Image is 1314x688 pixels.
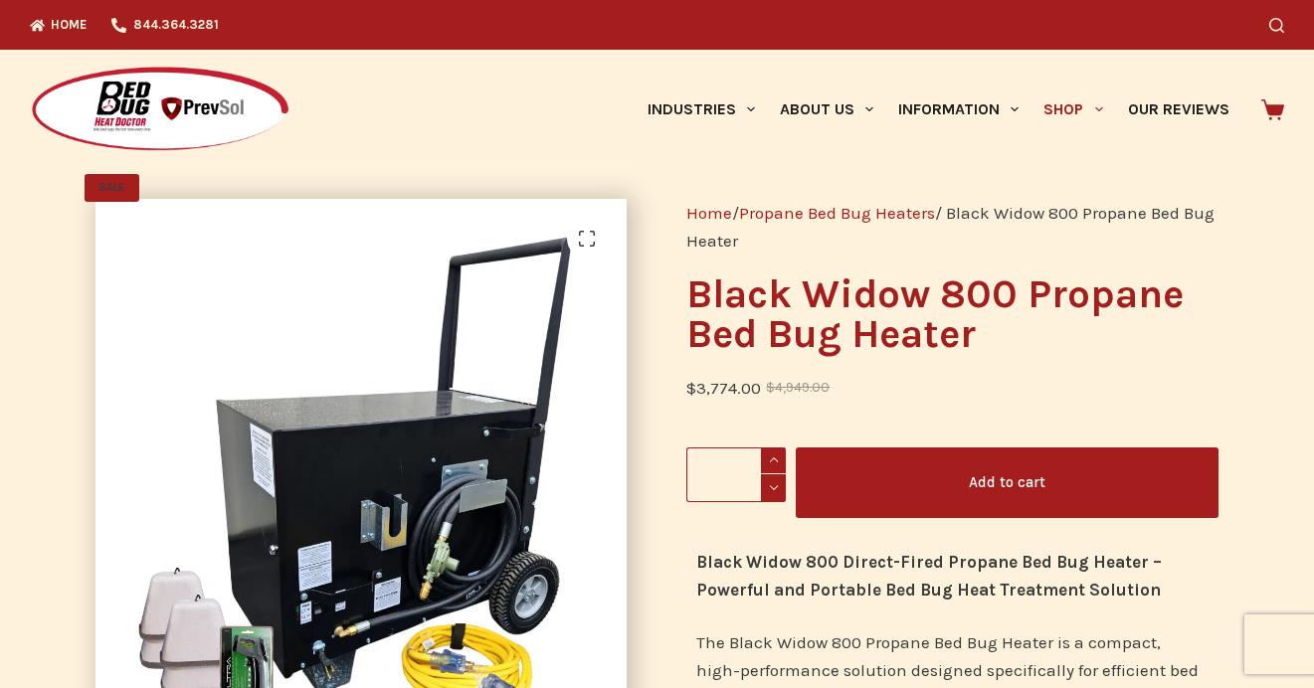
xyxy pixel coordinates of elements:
[739,203,935,223] a: Propane Bed Bug Heaters
[686,199,1218,255] nav: Breadcrumb
[85,174,139,202] span: SALE
[635,50,767,169] a: Industries
[686,378,696,398] span: $
[686,378,761,398] bdi: 3,774.00
[1269,18,1284,33] button: Search
[767,50,885,169] a: About Us
[686,203,732,223] a: Home
[886,50,1032,169] a: Information
[30,66,290,154] img: Prevsol/Bed Bug Heat Doctor
[1032,50,1115,169] a: Shop
[1115,50,1241,169] a: Our Reviews
[567,219,607,258] a: View full-screen image gallery
[796,447,1218,518] button: Add to cart
[635,50,1241,169] nav: Primary
[686,274,1218,354] h1: Black Widow 800 Propane Bed Bug Heater
[766,380,830,395] bdi: 4,949.00
[696,552,1162,600] strong: Black Widow 800 Direct-Fired Propane Bed Bug Heater – Powerful and Portable Bed Bug Heat Treatmen...
[686,447,786,502] input: Product quantity
[766,380,775,395] span: $
[95,456,634,476] a: Black Widow 800 Propane Bed Bug Heater basic package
